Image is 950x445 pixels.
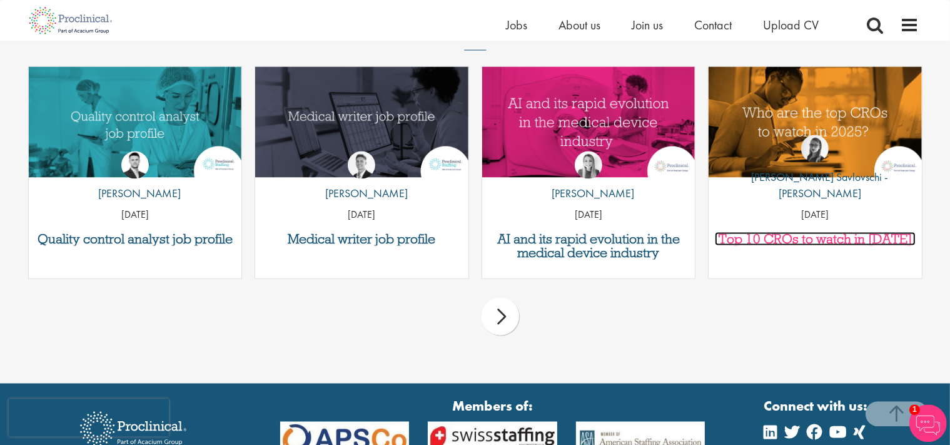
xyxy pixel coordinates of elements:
[575,151,602,178] img: Hannah Burke
[695,17,732,33] a: Contact
[764,396,870,415] strong: Connect with us:
[255,66,468,177] a: Link to a post
[764,17,819,33] a: Upload CV
[255,207,468,222] p: [DATE]
[909,404,947,442] img: Chatbot
[801,135,829,162] img: Theodora Savlovschi - Wicks
[632,17,664,33] a: Join us
[709,66,922,177] img: Top 10 CROs 2025 | Proclinical
[29,66,242,177] a: Link to a post
[507,17,528,33] a: Jobs
[482,207,695,222] p: [DATE]
[29,207,242,222] p: [DATE]
[709,66,922,177] a: Link to a post
[482,66,695,177] img: AI and Its Impact on the Medical Device Industry | Proclinical
[9,399,169,436] iframe: reCAPTCHA
[29,66,242,177] img: quality control analyst job profile
[255,66,468,177] img: Medical writer job profile
[121,151,149,178] img: Joshua Godden
[482,297,519,335] div: next
[316,151,408,207] a: George Watson [PERSON_NAME]
[280,396,705,415] strong: Members of:
[559,17,601,33] a: About us
[89,185,181,201] p: [PERSON_NAME]
[709,168,922,200] p: [PERSON_NAME] Savlovschi - [PERSON_NAME]
[89,151,181,207] a: Joshua Godden [PERSON_NAME]
[715,232,916,245] a: Top 10 CROs to watch in [DATE]
[709,135,922,207] a: Theodora Savlovschi - Wicks [PERSON_NAME] Savlovschi - [PERSON_NAME]
[261,232,462,245] a: Medical writer job profile
[709,207,922,222] p: [DATE]
[316,185,408,201] p: [PERSON_NAME]
[488,232,689,259] a: AI and its rapid evolution in the medical device industry
[909,404,920,415] span: 1
[542,151,634,207] a: Hannah Burke [PERSON_NAME]
[348,151,375,178] img: George Watson
[482,66,695,177] a: Link to a post
[35,232,236,245] a: Quality control analyst job profile
[542,185,634,201] p: [PERSON_NAME]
